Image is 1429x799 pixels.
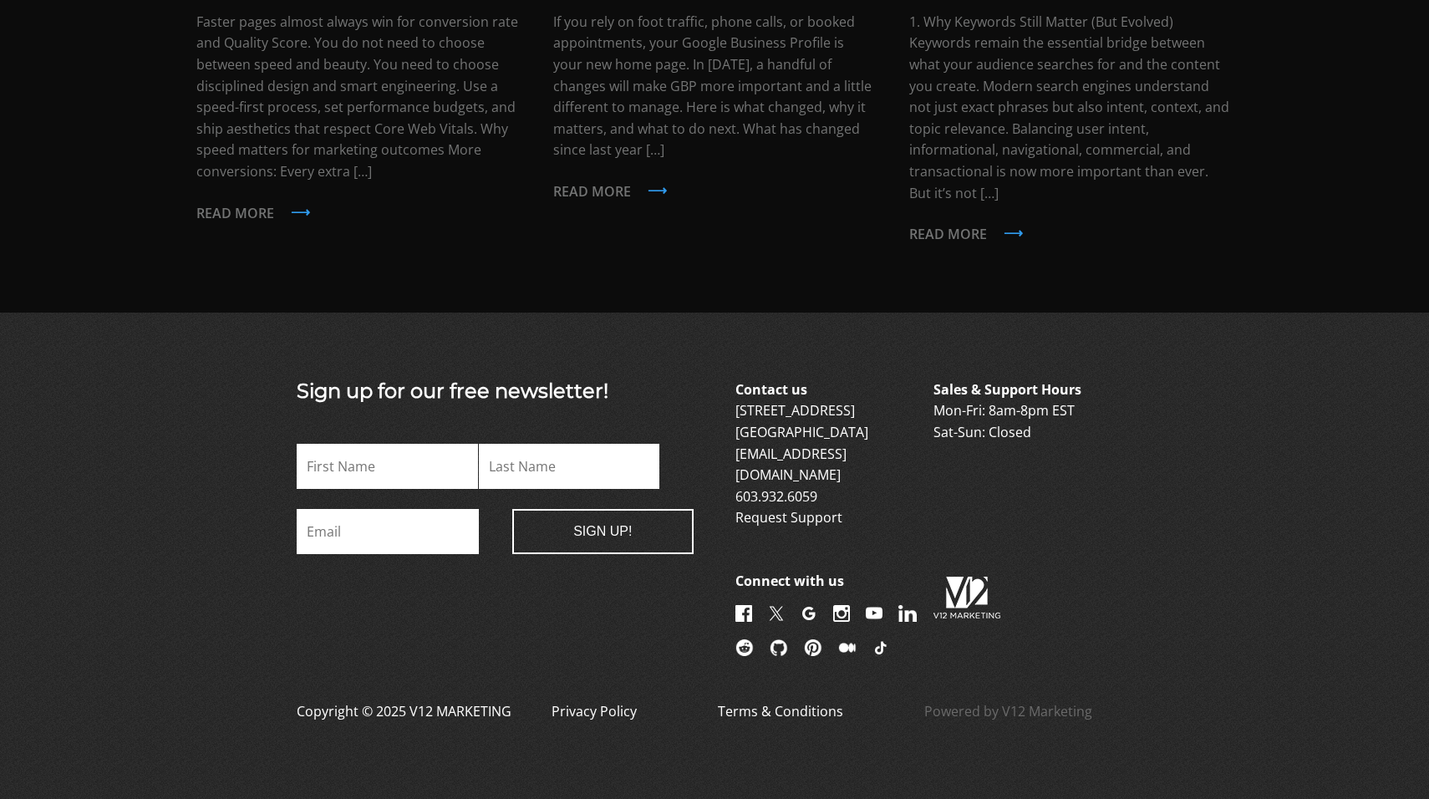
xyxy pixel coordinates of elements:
input: First Name [297,444,478,489]
img: Reddit [735,639,754,656]
img: TikTok [872,639,889,656]
img: Instagram [833,605,850,622]
p: Read more [553,181,877,203]
input: Last Name [479,444,660,489]
img: LinkedIn [898,605,917,622]
img: V12FOOTER.png [933,571,1000,624]
p: Read more [909,224,1233,246]
p: Mon-Fri: 8am-8pm EST Sat-Sun: Closed [933,379,1128,444]
input: Sign Up! [512,509,694,554]
h3: Sign up for our free newsletter! [297,379,694,404]
p: Copyright © 2025 V12 MARKETING [297,701,511,741]
a: Terms & Conditions [718,701,843,741]
img: Pinterest [804,639,822,656]
a: Request Support [735,508,842,527]
img: Facebook [735,605,752,622]
a: Privacy Policy [552,701,637,741]
p: If you rely on foot traffic, phone calls, or booked appointments, your Google Business Profile is... [553,12,877,161]
img: X [768,605,785,622]
img: Google+ [801,605,817,622]
a: [EMAIL_ADDRESS][DOMAIN_NAME] [735,445,847,485]
img: YouTube [866,605,882,622]
p: Read more [196,203,520,225]
input: Email [297,509,479,554]
b: Contact us [735,380,807,399]
p: Faster pages almost always win for conversion rate and Quality Score. You do not need to choose b... [196,12,520,183]
img: Medium [838,639,857,656]
a: [STREET_ADDRESS][GEOGRAPHIC_DATA] [735,401,868,441]
b: Sales & Support Hours [933,380,1081,399]
a: Powered by V12 Marketing [924,701,1092,741]
img: Github [770,639,788,656]
iframe: Chat Widget [1128,605,1429,799]
p: 1. Why Keywords Still Matter (But Evolved) Keywords remain the essential bridge between what your... [909,12,1233,204]
b: Connect with us [735,572,844,590]
a: 603.932.6059 [735,487,817,506]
